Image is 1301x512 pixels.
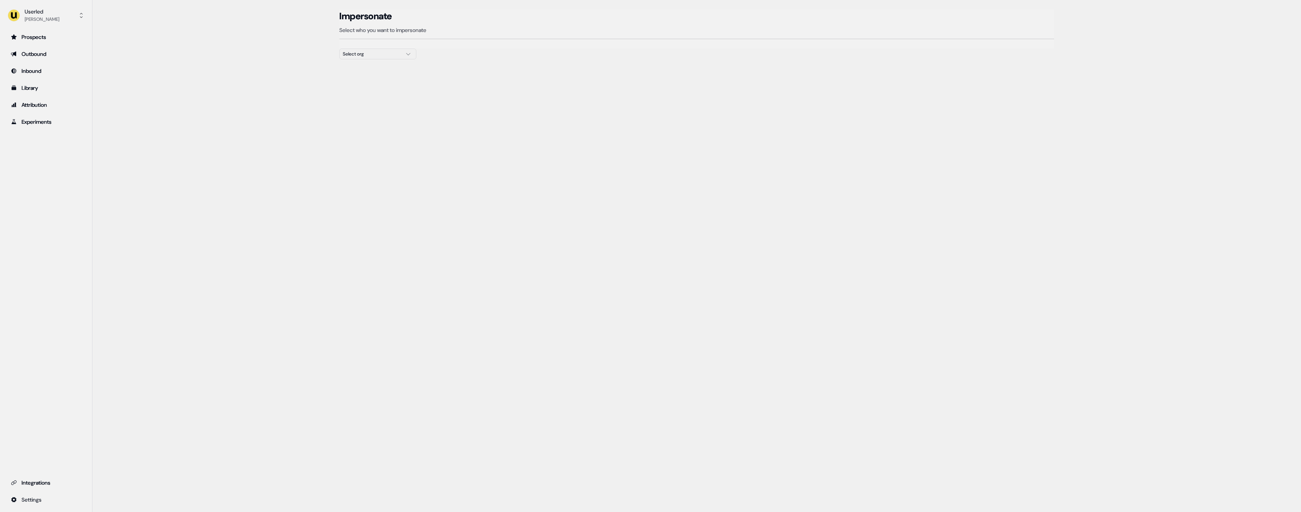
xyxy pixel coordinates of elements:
button: Userled[PERSON_NAME] [6,6,86,25]
div: Experiments [11,118,81,126]
h3: Impersonate [339,10,392,22]
a: Go to Inbound [6,65,86,77]
div: Inbound [11,67,81,75]
a: Go to attribution [6,99,86,111]
div: Prospects [11,33,81,41]
a: Go to prospects [6,31,86,43]
a: Go to integrations [6,493,86,506]
div: Integrations [11,479,81,487]
div: [PERSON_NAME] [25,15,59,23]
div: Library [11,84,81,92]
div: Settings [11,496,81,504]
div: Outbound [11,50,81,58]
a: Go to templates [6,82,86,94]
a: Go to integrations [6,477,86,489]
div: Attribution [11,101,81,109]
a: Go to experiments [6,116,86,128]
a: Go to outbound experience [6,48,86,60]
button: Select org [339,49,416,59]
div: Userled [25,8,59,15]
p: Select who you want to impersonate [339,26,1054,34]
div: Select org [343,50,401,58]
